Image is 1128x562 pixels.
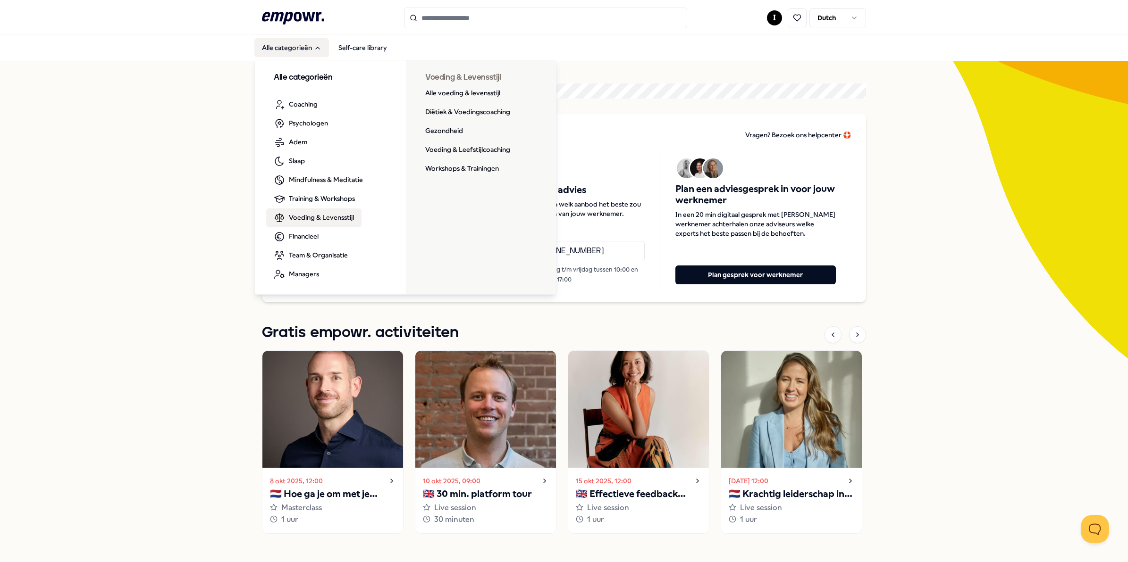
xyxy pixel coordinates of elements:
h1: Gratis empowr. activiteiten [262,321,459,345]
span: Mindfulness & Meditatie [289,174,363,185]
a: Financieel [266,227,326,246]
a: [DATE] 12:00🇳🇱 Krachtig leiderschap in uitdagende situatiesLive session1 uur [721,350,862,534]
button: Alle categorieën [254,38,329,57]
a: Slaap [266,152,312,171]
p: 🇬🇧 30 min. platform tour [423,487,548,502]
div: Masterclass [270,502,396,514]
a: Coaching [266,95,325,114]
div: 1 uur [729,513,854,526]
time: 15 okt 2025, 12:00 [576,476,631,486]
a: 15 okt 2025, 12:00🇬🇧 Effectieve feedback geven en ontvangenLive session1 uur [568,350,709,534]
p: 🇬🇧 Effectieve feedback geven en ontvangen [576,487,701,502]
nav: Main [254,38,395,57]
a: Voeding & Leefstijlcoaching [418,140,518,159]
img: Avatar [677,158,697,178]
a: Mindfulness & Meditatie [266,171,370,190]
a: Alle voeding & levensstijl [418,84,508,103]
img: Avatar [690,158,710,178]
span: In een 20 min digitaal gesprek met [PERSON_NAME] werknemer achterhalen onze adviseurs welke exper... [675,210,836,238]
img: activity image [721,351,862,468]
span: Training & Workshops [289,193,355,204]
a: Team & Organisatie [266,246,355,265]
div: 1 uur [576,513,701,526]
span: Slaap [289,156,305,166]
img: activity image [262,351,403,468]
a: Vragen? Bezoek ons helpcenter 🛟 [745,129,851,142]
div: Live session [729,502,854,514]
span: Plan een adviesgesprek in voor jouw werknemer [675,183,836,206]
span: Psychologen [289,118,328,128]
span: Financieel [289,231,319,241]
input: Search for products, categories or subcategories [404,8,687,28]
div: 1 uur [270,513,396,526]
img: activity image [415,351,556,468]
h3: Voeding & Levensstijl [425,72,538,84]
time: 8 okt 2025, 12:00 [270,476,323,486]
a: Bel [PHONE_NUMBER] [484,241,644,262]
a: Psychologen [266,114,336,133]
div: 30 minuten [423,513,548,526]
div: Live session [423,502,548,514]
a: Managers [266,265,327,284]
a: Workshops & Trainingen [418,159,506,178]
p: 🇳🇱 Hoe ga je om met je innerlijke criticus? [270,487,396,502]
a: Voeding & Levensstijl [266,208,362,227]
span: Team & Organisatie [289,250,348,260]
h3: Alle categorieën [274,72,387,84]
button: Plan gesprek voor werknemer [675,265,836,284]
span: Overleg zelf telefonisch welk aanbod het beste zou passen bij de behoeften van jouw werknemer. [484,199,644,218]
button: I [767,10,782,25]
a: Diëtiek & Voedingscoaching [418,103,518,122]
a: 10 okt 2025, 09:00🇬🇧 30 min. platform tourLive session30 minuten [415,350,556,534]
time: 10 okt 2025, 09:00 [423,476,480,486]
a: Gezondheid [418,122,471,140]
a: 8 okt 2025, 12:00🇳🇱 Hoe ga je om met je innerlijke criticus?Masterclass1 uur [262,350,404,534]
a: Training & Workshops [266,190,362,208]
div: Live session [576,502,701,514]
img: activity image [568,351,709,468]
span: Vragen? Bezoek ons helpcenter 🛟 [745,131,851,139]
a: Self-care library [331,38,395,57]
span: Coaching [289,99,318,109]
p: Bereikbaar van maandag t/m vrijdag tussen 10:00 en 17:00 [484,265,644,284]
span: Managers [289,269,319,279]
span: Krijg telefonisch advies [484,184,644,196]
a: Adem [266,133,315,152]
span: Voeding & Levensstijl [289,212,354,223]
time: [DATE] 12:00 [729,476,768,486]
span: Adem [289,137,307,147]
p: 🇳🇱 Krachtig leiderschap in uitdagende situaties [729,487,854,502]
iframe: Help Scout Beacon - Open [1081,515,1109,543]
img: Avatar [703,158,723,178]
div: Alle categorieën [255,60,557,295]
